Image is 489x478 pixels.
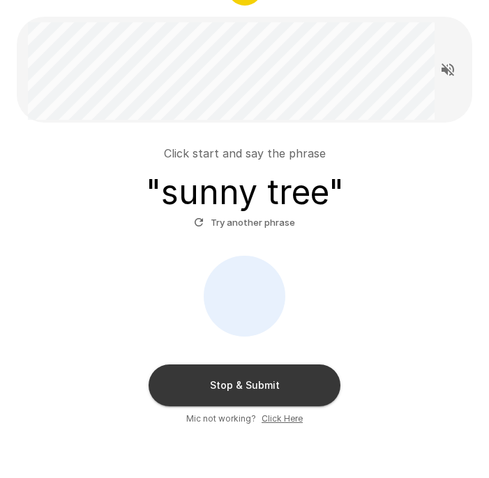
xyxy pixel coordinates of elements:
[146,173,344,212] h3: " sunny tree "
[262,413,303,424] u: Click Here
[186,412,256,426] span: Mic not working?
[149,364,340,406] button: Stop & Submit
[164,145,326,162] p: Click start and say the phrase
[434,56,462,84] button: Read questions aloud
[190,212,299,233] button: Try another phrase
